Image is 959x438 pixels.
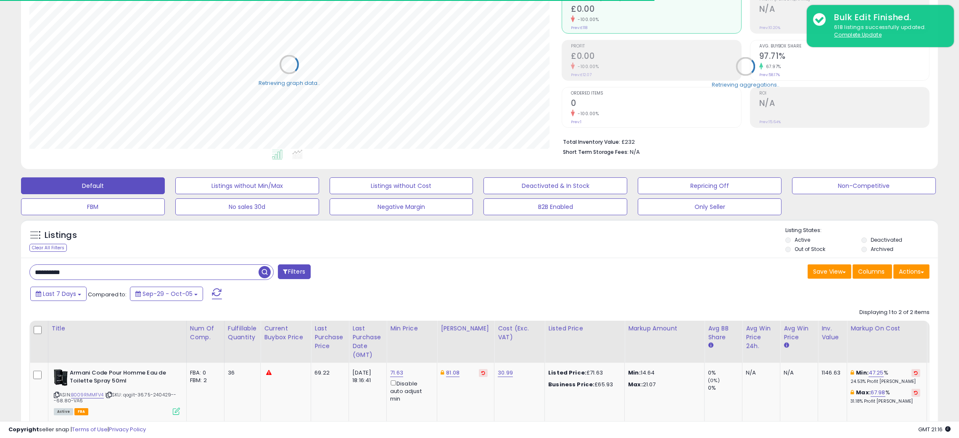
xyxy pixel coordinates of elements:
[390,379,431,403] div: Disable auto adjust min
[856,369,869,377] b: Min:
[88,290,127,298] span: Compared to:
[548,369,618,377] div: £71.63
[54,369,180,414] div: ASIN:
[330,198,473,215] button: Negative Margin
[175,177,319,194] button: Listings without Min/Max
[628,381,698,388] p: 21.07
[638,177,782,194] button: Repricing Off
[390,324,433,333] div: Min Price
[869,369,884,377] a: 47.25
[483,177,627,194] button: Deactivated & In Stock
[858,267,885,276] span: Columns
[708,342,713,349] small: Avg BB Share.
[792,177,936,194] button: Non-Competitive
[52,324,183,333] div: Title
[708,324,739,342] div: Avg BB Share
[918,425,951,433] span: 2025-10-13 21:16 GMT
[548,369,586,377] b: Listed Price:
[795,236,810,243] label: Active
[746,324,777,351] div: Avg Win Price 24h.
[847,321,927,363] th: The percentage added to the cost of goods (COGS) that forms the calculator for Min & Max prices.
[259,79,320,87] div: Retrieving graph data..
[228,369,254,377] div: 36
[853,264,892,279] button: Columns
[808,264,851,279] button: Save View
[708,369,742,377] div: 0%
[330,177,473,194] button: Listings without Cost
[54,391,177,404] span: | SKU: qogit-36.75-240429---68.80-VA6
[21,198,165,215] button: FBM
[45,230,77,241] h5: Listings
[822,324,843,342] div: Inv. value
[8,425,39,433] strong: Copyright
[72,425,108,433] a: Terms of Use
[856,388,871,396] b: Max:
[628,369,698,377] p: 14.64
[352,324,383,359] div: Last Purchase Date (GMT)
[871,245,893,253] label: Archived
[21,177,165,194] button: Default
[708,377,720,384] small: (0%)
[70,369,172,387] b: Armani Code Pour Homme Eau de Toilette Spray 50ml
[498,369,513,377] a: 30.99
[29,244,67,252] div: Clear All Filters
[175,198,319,215] button: No sales 30d
[30,287,87,301] button: Last 7 Days
[828,24,948,39] div: 618 listings successfully updated.
[498,324,541,342] div: Cost (Exc. VAT)
[784,342,789,349] small: Avg Win Price.
[834,31,882,38] u: Complete Update
[278,264,311,279] button: Filters
[264,324,307,342] div: Current Buybox Price
[822,369,840,377] div: 1146.63
[638,198,782,215] button: Only Seller
[784,369,811,377] div: N/A
[483,198,627,215] button: B2B Enabled
[859,309,930,317] div: Displaying 1 to 2 of 2 items
[8,426,146,434] div: seller snap | |
[893,264,930,279] button: Actions
[190,324,221,342] div: Num of Comp.
[851,398,920,404] p: 31.18% Profit [PERSON_NAME]
[628,369,641,377] strong: Min:
[851,389,920,404] div: %
[548,324,621,333] div: Listed Price
[851,379,920,385] p: 24.53% Profit [PERSON_NAME]
[314,369,342,377] div: 69.22
[548,380,594,388] b: Business Price:
[190,377,218,384] div: FBM: 2
[74,408,89,415] span: FBA
[143,290,193,298] span: Sep-29 - Oct-05
[785,227,938,235] p: Listing States:
[871,236,902,243] label: Deactivated
[871,388,885,397] a: 67.98
[795,245,825,253] label: Out of Stock
[441,324,491,333] div: [PERSON_NAME]
[628,380,643,388] strong: Max:
[548,381,618,388] div: £65.93
[190,369,218,377] div: FBA: 0
[352,369,380,384] div: [DATE] 18:16:41
[54,408,73,415] span: All listings currently available for purchase on Amazon
[628,324,701,333] div: Markup Amount
[851,369,920,385] div: %
[109,425,146,433] a: Privacy Policy
[314,324,345,351] div: Last Purchase Price
[851,324,923,333] div: Markup on Cost
[446,369,460,377] a: 81.08
[390,369,403,377] a: 71.63
[228,324,257,342] div: Fulfillable Quantity
[784,324,814,342] div: Avg Win Price
[712,81,779,88] div: Retrieving aggregations..
[828,11,948,24] div: Bulk Edit Finished.
[746,369,774,377] div: N/A
[43,290,76,298] span: Last 7 Days
[708,384,742,392] div: 0%
[130,287,203,301] button: Sep-29 - Oct-05
[54,369,68,386] img: 419Ct-GIbdL._SL40_.jpg
[71,391,104,398] a: B009RMMFV4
